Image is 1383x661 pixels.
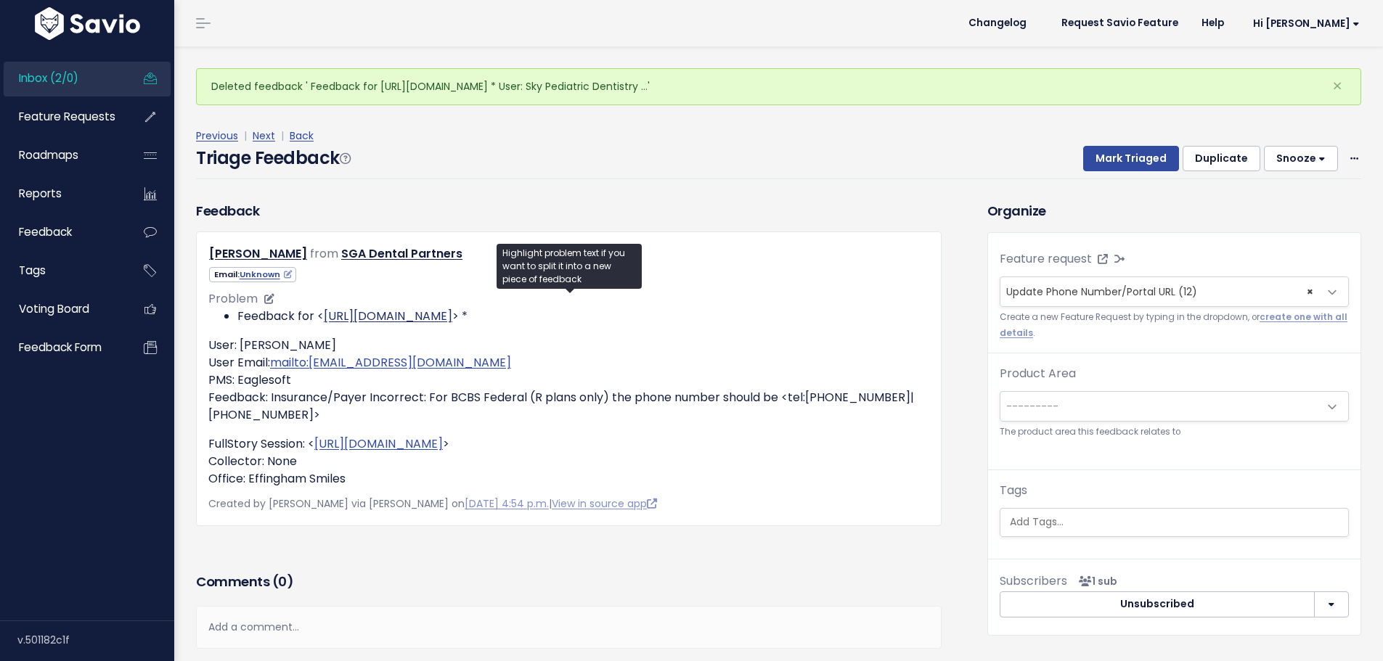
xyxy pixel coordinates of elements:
span: <p><strong>Subscribers</strong><br><br> - Ilkay Kucuk<br> </p> [1073,574,1117,588]
span: Problem [208,290,258,307]
a: Voting Board [4,292,121,326]
h3: Feedback [196,201,259,221]
span: Roadmaps [19,147,78,163]
a: [URL][DOMAIN_NAME] [324,308,452,324]
a: Back [290,128,314,143]
a: Roadmaps [4,139,121,172]
a: Hi [PERSON_NAME] [1236,12,1371,35]
label: Product Area [1000,365,1076,382]
span: Tags [19,263,46,278]
a: [DATE] 4:54 p.m. [465,496,549,511]
span: from [310,245,338,262]
a: SGA Dental Partners [341,245,462,262]
span: Voting Board [19,301,89,316]
input: Add Tags... [1004,514,1354,530]
span: × [1332,74,1342,98]
button: Duplicate [1183,146,1260,172]
span: 0 [278,572,287,591]
a: [PERSON_NAME] [209,245,307,262]
span: Email: [209,267,296,282]
p: User: [PERSON_NAME] User Email: PMS: Eaglesoft Feedback: Insurance/Payer Incorrect: For BCBS Fede... [208,337,929,424]
span: Inbox (2/0) [19,70,78,86]
span: Feedback [19,224,72,239]
button: Close [1318,69,1357,104]
h3: Comments ( ) [196,572,942,592]
h4: Triage Feedback [196,145,350,171]
a: Reports [4,177,121,210]
a: Help [1190,12,1236,34]
a: View in source app [552,496,657,511]
a: mailto:[EMAIL_ADDRESS][DOMAIN_NAME] [270,354,511,371]
button: Snooze [1264,146,1338,172]
span: Subscribers [1000,572,1067,589]
div: Highlight problem text if you want to split it into a new piece of feedback [497,244,642,289]
a: Feedback form [4,331,121,364]
div: Add a comment... [196,606,942,649]
span: Feature Requests [19,109,115,124]
span: | [278,128,287,143]
a: Inbox (2/0) [4,62,121,95]
small: Create a new Feature Request by typing in the dropdown, or . [1000,310,1349,341]
a: [URL][DOMAIN_NAME] [314,435,443,452]
p: FullStory Session: < > Collector: None Office: Effingham Smiles [208,435,929,488]
a: Next [253,128,275,143]
small: The product area this feedback relates to [1000,424,1349,440]
label: Tags [1000,482,1027,499]
a: Request Savio Feature [1050,12,1190,34]
button: Unsubscribed [1000,591,1315,617]
img: logo-white.9d6f32f41409.svg [31,7,144,40]
button: Mark Triaged [1083,146,1179,172]
a: create one with all details [1000,311,1347,338]
span: --------- [1006,399,1058,414]
span: Update Phone Number/Portal URL (12) [1006,284,1197,299]
a: Feature Requests [4,100,121,134]
span: Reports [19,186,62,201]
h3: Organize [987,201,1361,221]
div: Deleted feedback ' Feedback for [URL][DOMAIN_NAME] * User: Sky Pediatric Dentistry …' [196,68,1361,105]
a: Unknown [240,268,292,280]
a: Previous [196,128,238,143]
label: Feature request [1000,250,1092,268]
span: Created by [PERSON_NAME] via [PERSON_NAME] on | [208,496,657,511]
li: Feedback for < > * [237,308,929,325]
span: Changelog [968,18,1027,28]
span: × [1307,277,1313,306]
span: Hi [PERSON_NAME] [1253,18,1360,29]
div: v.501182c1f [17,621,174,659]
a: Feedback [4,215,121,249]
span: Feedback form [19,340,102,355]
a: Tags [4,254,121,287]
span: | [241,128,250,143]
